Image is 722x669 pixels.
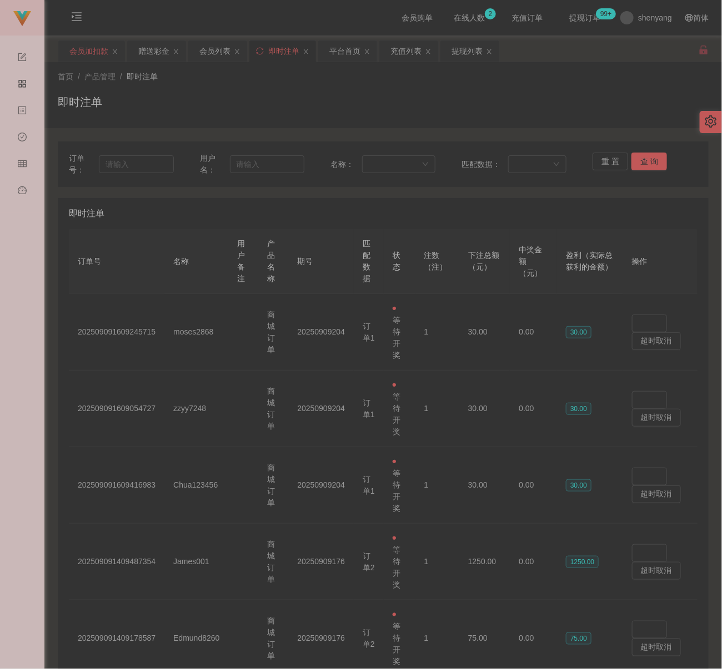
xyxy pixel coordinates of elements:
[424,251,448,271] span: 注数（注）
[452,40,483,62] div: 提现列表
[258,524,288,600] td: 商城订单
[364,48,370,55] i: 图标: close
[120,72,122,81] span: /
[566,251,613,271] span: 盈利（实际总获利的金额）
[593,153,628,170] button: 重 置
[78,72,80,81] span: /
[99,155,174,173] input: 请输入
[553,161,560,169] i: 图标: down
[164,371,228,447] td: zzyy7248
[566,326,591,338] span: 30.00
[632,315,668,332] button: 修 改
[58,1,96,36] i: 图标: menu-unfold
[632,638,681,656] button: 超时取消
[363,551,375,572] span: 订单2
[268,40,299,62] div: 即时注单
[506,14,548,22] span: 充值订单
[164,294,228,371] td: moses2868
[303,48,309,55] i: 图标: close
[459,371,510,447] td: 30.00
[425,48,432,55] i: 图标: close
[363,239,370,283] span: 匹配数据
[519,245,542,277] span: 中奖金额（元）
[566,632,591,645] span: 75.00
[486,48,493,55] i: 图标: close
[18,107,27,205] span: 内容中心
[510,447,557,524] td: 0.00
[489,8,493,19] p: 2
[69,524,164,600] td: 202509091409487354
[297,257,313,266] span: 期号
[258,447,288,524] td: 商城订单
[448,14,490,22] span: 在线人数
[69,447,164,524] td: 202509091609416983
[58,72,73,81] span: 首页
[18,160,27,259] span: 会员管理
[685,14,693,22] i: 图标: global
[422,161,429,169] i: 图标: down
[596,8,616,19] sup: 1222
[331,159,362,170] span: 名称：
[566,556,599,568] span: 1250.00
[632,468,668,485] button: 修 改
[363,398,375,419] span: 订单1
[234,48,240,55] i: 图标: close
[69,371,164,447] td: 202509091609054727
[705,115,717,128] i: 图标: setting
[632,257,648,266] span: 操作
[288,447,354,524] td: 20250909204
[173,48,179,55] i: 图标: close
[632,332,681,350] button: 超时取消
[18,53,27,152] span: 系统配置
[69,40,108,62] div: 会员加扣款
[138,40,169,62] div: 赠送彩金
[69,153,99,176] span: 订单号：
[393,381,400,436] span: 等待开奖
[363,628,375,648] span: 订单2
[230,155,305,173] input: 请输入
[18,128,27,150] i: 图标: check-circle-o
[18,133,27,232] span: 数据中心
[468,251,499,271] span: 下注总额（元）
[393,534,400,589] span: 等待开奖
[699,45,709,55] i: 图标: unlock
[632,409,681,427] button: 超时取消
[164,524,228,600] td: James001
[393,457,400,513] span: 等待开奖
[510,371,557,447] td: 0.00
[267,239,275,283] span: 产品名称
[164,447,228,524] td: Chua123456
[459,294,510,371] td: 30.00
[462,159,508,170] span: 匹配数据：
[393,304,400,359] span: 等待开奖
[84,72,116,81] span: 产品管理
[632,391,668,409] button: 修 改
[173,257,189,266] span: 名称
[390,40,422,62] div: 充值列表
[58,94,102,110] h1: 即时注单
[112,48,118,55] i: 图标: close
[363,322,375,342] span: 订单1
[18,180,27,292] a: 图标: dashboard平台首页
[415,294,459,371] td: 1
[69,207,104,220] span: 即时注单
[78,257,101,266] span: 订单号
[199,40,230,62] div: 会员列表
[18,154,27,176] i: 图标: table
[564,14,606,22] span: 提现订单
[69,294,164,371] td: 202509091609245715
[363,475,375,495] span: 订单1
[200,153,230,176] span: 用户名：
[288,371,354,447] td: 20250909204
[415,371,459,447] td: 1
[566,479,591,491] span: 30.00
[510,524,557,600] td: 0.00
[415,447,459,524] td: 1
[632,562,681,580] button: 超时取消
[288,524,354,600] td: 20250909176
[415,524,459,600] td: 1
[18,101,27,123] i: 图标: profile
[127,72,158,81] span: 即时注单
[258,371,288,447] td: 商城订单
[18,74,27,97] i: 图标: appstore-o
